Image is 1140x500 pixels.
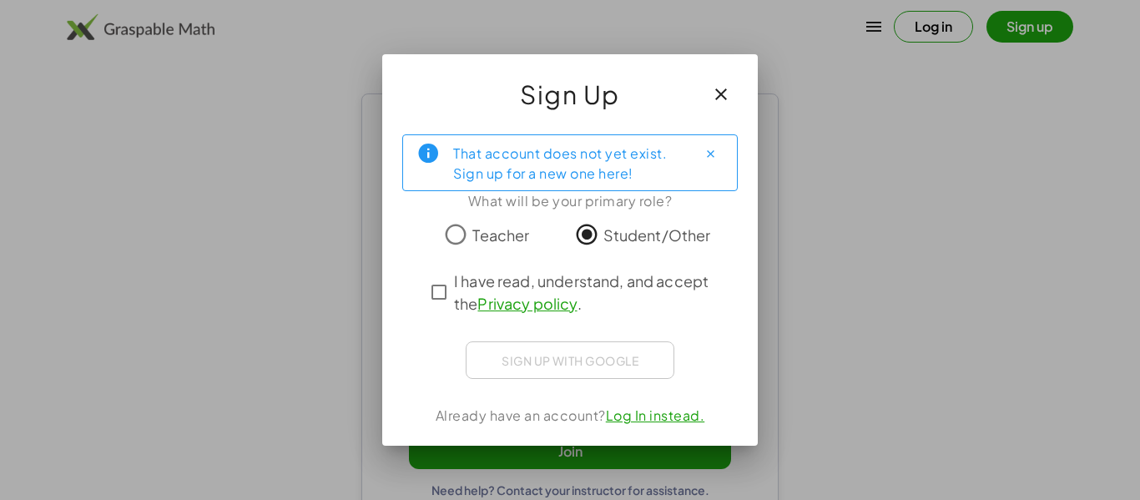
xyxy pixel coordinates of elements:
a: Log In instead. [606,407,705,424]
div: That account does not yet exist. Sign up for a new one here! [453,142,683,184]
span: Sign Up [520,74,620,114]
span: Student/Other [603,224,711,246]
span: I have read, understand, and accept the . [454,270,716,315]
div: Already have an account? [402,406,738,426]
div: What will be your primary role? [402,191,738,211]
a: Privacy policy [477,294,577,313]
span: Teacher [472,224,529,246]
button: Close [697,140,724,167]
